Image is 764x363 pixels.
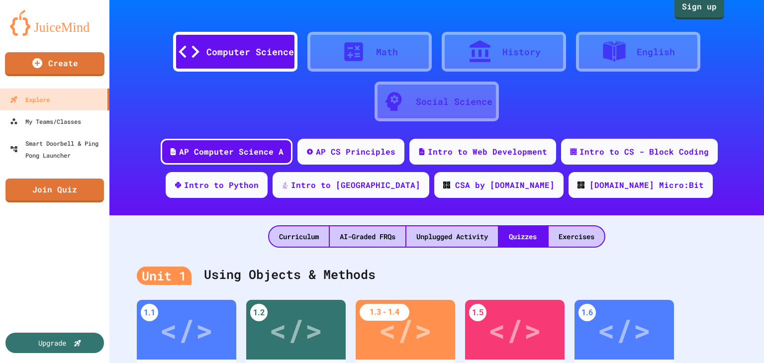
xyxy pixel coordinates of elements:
[10,10,99,36] img: logo-orange.svg
[637,45,675,59] div: English
[469,304,486,321] div: 1.5
[250,304,268,321] div: 1.2
[499,226,547,247] div: Quizzes
[577,181,584,188] img: CODE_logo_RGB.png
[589,179,704,191] div: [DOMAIN_NAME] Micro:Bit
[428,146,547,158] div: Intro to Web Development
[291,179,420,191] div: Intro to [GEOGRAPHIC_DATA]
[578,304,596,321] div: 1.6
[10,115,81,127] div: My Teams/Classes
[137,267,191,285] div: Unit 1
[455,179,555,191] div: CSA by [DOMAIN_NAME]
[406,226,498,247] div: Unplugged Activity
[269,226,329,247] div: Curriculum
[38,338,66,348] div: Upgrade
[379,307,432,352] div: </>
[206,45,294,59] div: Computer Science
[5,179,104,202] a: Join Quiz
[137,255,737,295] div: Using Objects & Methods
[10,137,105,161] div: Smart Doorbell & Ping Pong Launcher
[488,307,542,352] div: </>
[579,146,709,158] div: Intro to CS - Block Coding
[141,304,158,321] div: 1.1
[10,93,50,105] div: Explore
[316,146,395,158] div: AP CS Principles
[269,307,323,352] div: </>
[360,304,409,321] div: 1.3 - 1.4
[376,45,398,59] div: Math
[184,179,259,191] div: Intro to Python
[5,52,104,76] a: Create
[443,181,450,188] img: CODE_logo_RGB.png
[179,146,284,158] div: AP Computer Science A
[597,307,651,352] div: </>
[502,45,541,59] div: History
[160,307,213,352] div: </>
[549,226,604,247] div: Exercises
[330,226,405,247] div: AI-Graded FRQs
[416,95,492,108] div: Social Science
